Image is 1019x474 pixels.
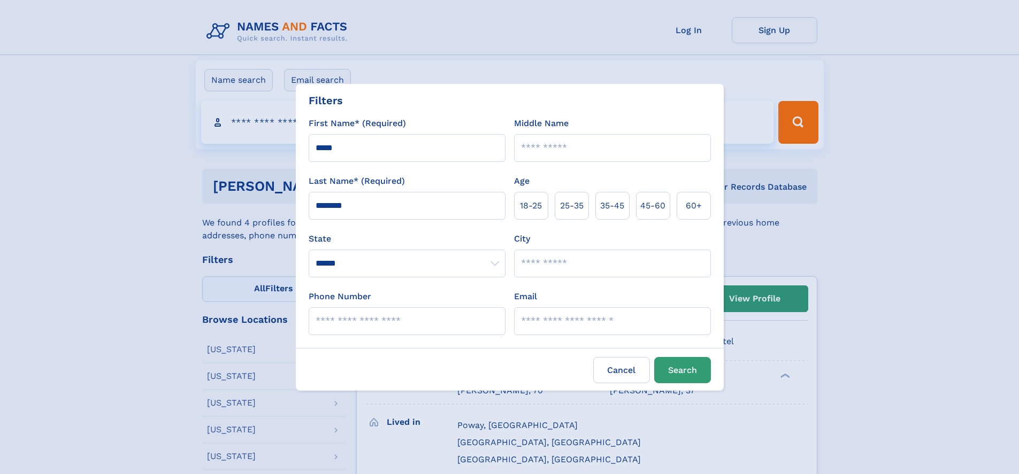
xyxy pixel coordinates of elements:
[600,199,624,212] span: 35‑45
[560,199,584,212] span: 25‑35
[514,290,537,303] label: Email
[309,232,505,245] label: State
[640,199,665,212] span: 45‑60
[686,199,702,212] span: 60+
[520,199,542,212] span: 18‑25
[654,357,711,383] button: Search
[514,117,569,130] label: Middle Name
[514,232,530,245] label: City
[514,175,530,188] label: Age
[309,92,343,108] div: Filters
[593,357,650,383] label: Cancel
[309,290,371,303] label: Phone Number
[309,117,406,130] label: First Name* (Required)
[309,175,405,188] label: Last Name* (Required)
